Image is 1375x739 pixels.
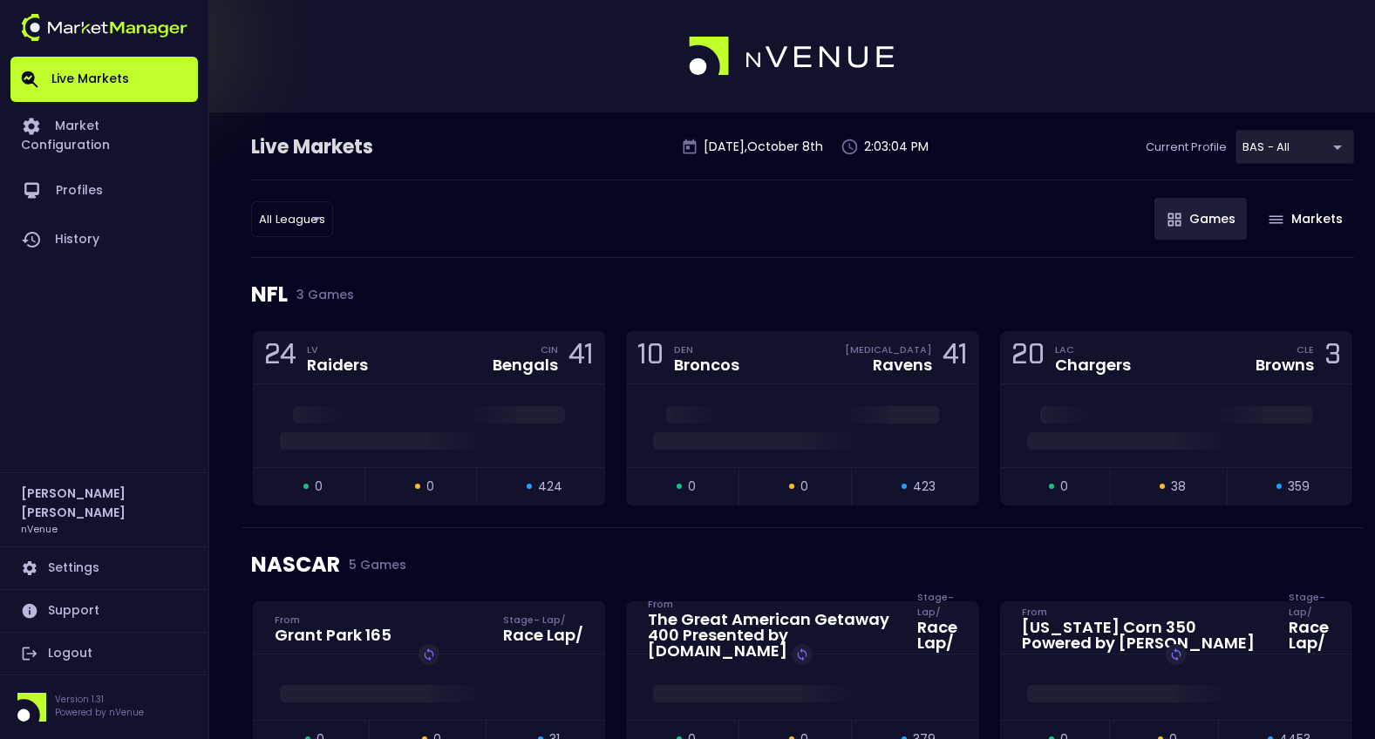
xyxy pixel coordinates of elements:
div: Stage - Lap / [1289,605,1331,619]
div: 24 [264,342,296,374]
div: From [648,597,895,611]
a: Profiles [10,166,198,215]
img: replayImg [422,647,436,661]
img: replayImg [795,647,809,661]
div: BAS - All [251,201,333,237]
button: Games [1154,198,1247,240]
span: 0 [800,478,808,496]
span: 359 [1288,478,1310,496]
span: 5 Games [340,558,406,572]
div: Version 1.31Powered by nVenue [10,693,198,722]
div: BAS - All [1235,130,1354,164]
a: Live Markets [10,57,198,102]
span: 0 [688,478,696,496]
img: gameIcon [1269,215,1283,224]
img: logo [21,14,187,41]
a: Logout [10,633,198,675]
a: Market Configuration [10,102,198,166]
button: Markets [1256,198,1354,240]
p: Current Profile [1146,139,1227,156]
span: 0 [315,478,323,496]
div: 41 [568,342,594,374]
div: [US_STATE] Corn 350 Powered by [PERSON_NAME] [1022,620,1268,651]
span: 3 Games [288,288,354,302]
div: Ravens [873,357,932,373]
span: 424 [538,478,562,496]
div: Raiders [307,357,368,373]
div: Stage - Lap / [917,605,957,619]
div: Race Lap / [1289,620,1331,651]
p: [DATE] , October 8 th [704,138,823,156]
div: LV [307,342,368,356]
div: LAC [1055,342,1131,356]
p: 2:03:04 PM [864,138,929,156]
span: 0 [426,478,434,496]
a: History [10,215,198,264]
span: 0 [1060,478,1068,496]
div: Race Lap / [503,627,583,643]
div: Browns [1256,357,1314,373]
div: From [275,613,391,627]
div: 3 [1324,342,1341,374]
div: CIN [541,342,558,356]
div: Race Lap / [917,620,957,651]
div: Stage - Lap / [503,613,583,627]
div: Live Markets [251,133,464,161]
h2: [PERSON_NAME] [PERSON_NAME] [21,484,187,522]
div: The Great American Getaway 400 Presented by [DOMAIN_NAME] [648,612,895,659]
span: 423 [913,478,936,496]
p: Version 1.31 [55,693,144,706]
div: 20 [1011,342,1045,374]
img: logo [689,37,896,77]
h3: nVenue [21,522,58,535]
div: Broncos [674,357,739,373]
div: From [1022,605,1268,619]
div: Bengals [493,357,558,373]
img: replayImg [1169,647,1183,661]
img: gameIcon [1167,213,1181,227]
a: Settings [10,547,198,589]
span: 38 [1171,478,1186,496]
div: CLE [1297,342,1314,356]
div: Chargers [1055,357,1131,373]
div: Grant Park 165 [275,627,391,643]
div: NFL [251,258,1354,331]
a: Support [10,590,198,632]
div: 41 [943,342,968,374]
div: DEN [674,342,739,356]
p: Powered by nVenue [55,706,144,719]
div: NASCAR [251,528,1354,601]
div: 10 [637,342,664,374]
div: [MEDICAL_DATA] [845,342,932,356]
